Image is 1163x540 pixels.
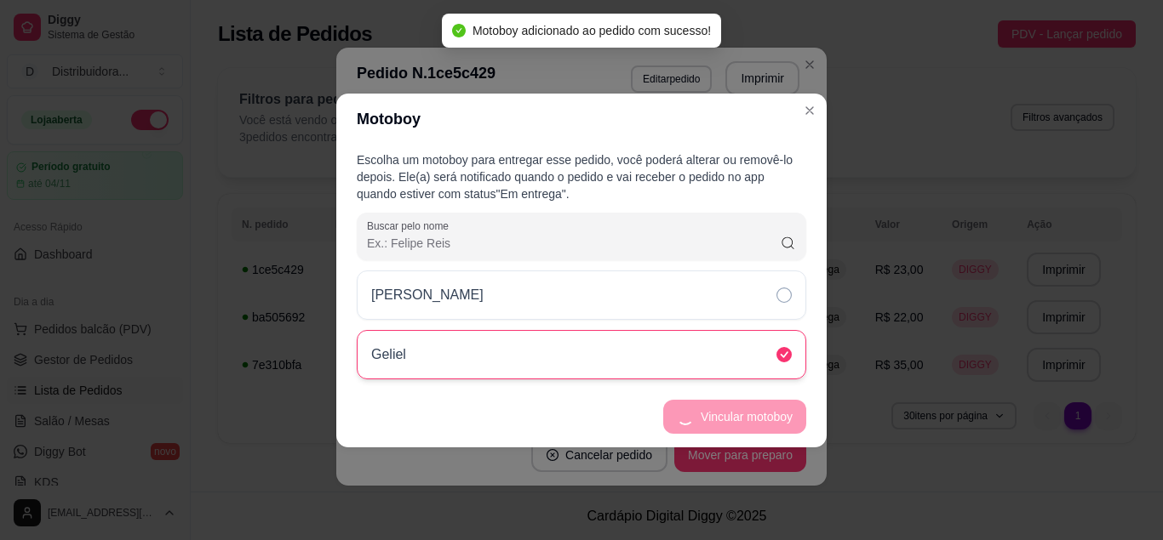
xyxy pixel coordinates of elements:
[796,97,823,124] button: Close
[473,24,711,37] span: Motoboy adicionado ao pedido com sucesso!
[371,344,406,365] p: Geliel
[336,94,827,145] header: Motoboy
[367,219,455,233] label: Buscar pelo nome
[371,285,484,305] p: [PERSON_NAME]
[452,24,466,37] span: check-circle
[367,235,780,252] input: Buscar pelo nome
[357,151,806,202] p: Escolha um motoboy para entregar esse pedido, você poderá alterar ou removê-lo depois. Ele(a) ser...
